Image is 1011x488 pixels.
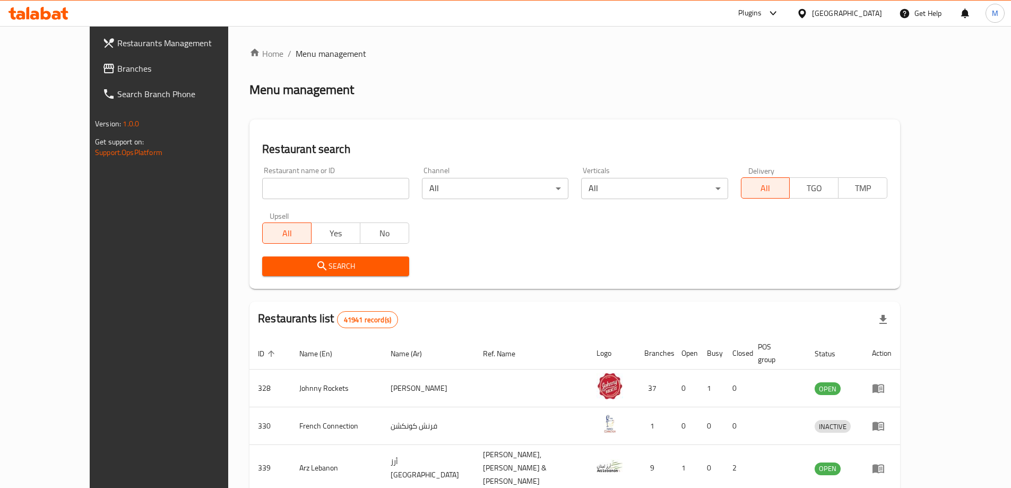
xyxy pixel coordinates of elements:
span: All [267,226,307,241]
button: All [741,177,790,199]
td: 330 [249,407,291,445]
a: Restaurants Management [94,30,258,56]
td: Johnny Rockets [291,370,382,407]
div: Menu [872,419,892,432]
span: Search Branch Phone [117,88,250,100]
span: TMP [843,181,883,196]
span: 1.0.0 [123,117,139,131]
a: Home [249,47,283,60]
button: Yes [311,222,360,244]
button: All [262,222,312,244]
div: [GEOGRAPHIC_DATA] [812,7,882,19]
a: Search Branch Phone [94,81,258,107]
div: Plugins [738,7,762,20]
span: Menu management [296,47,366,60]
h2: Menu management [249,81,354,98]
button: Search [262,256,409,276]
td: 328 [249,370,291,407]
button: TGO [789,177,839,199]
div: All [422,178,568,199]
div: OPEN [815,382,841,395]
div: Menu [872,462,892,475]
span: Name (Ar) [391,347,436,360]
span: Restaurants Management [117,37,250,49]
li: / [288,47,291,60]
th: Action [863,337,900,370]
td: 0 [724,407,749,445]
span: POS group [758,340,793,366]
td: 0 [673,407,698,445]
a: Branches [94,56,258,81]
button: TMP [838,177,887,199]
span: TGO [794,181,834,196]
th: Logo [588,337,636,370]
div: OPEN [815,463,841,475]
span: Ref. Name [483,347,529,360]
td: 1 [636,407,673,445]
th: Closed [724,337,749,370]
nav: breadcrumb [249,47,900,60]
span: 41941 record(s) [338,315,398,325]
input: Search for restaurant name or ID.. [262,178,409,199]
span: M [992,7,998,19]
span: ID [258,347,278,360]
h2: Restaurants list [258,311,398,328]
td: فرنش كونكشن [382,407,474,445]
td: 0 [724,370,749,407]
div: Export file [870,307,896,332]
a: Support.OpsPlatform [95,145,162,159]
button: No [360,222,409,244]
span: OPEN [815,383,841,395]
span: OPEN [815,463,841,475]
span: Version: [95,117,121,131]
td: 1 [698,370,724,407]
td: 0 [673,370,698,407]
span: Search [271,260,400,273]
img: Johnny Rockets [597,373,623,399]
div: All [581,178,728,199]
td: 37 [636,370,673,407]
span: Name (En) [299,347,346,360]
h2: Restaurant search [262,141,887,157]
label: Delivery [748,167,775,174]
th: Branches [636,337,673,370]
th: Busy [698,337,724,370]
div: Total records count [337,311,398,328]
span: Get support on: [95,135,144,149]
span: Status [815,347,849,360]
th: Open [673,337,698,370]
td: French Connection [291,407,382,445]
span: INACTIVE [815,421,851,433]
span: All [746,181,786,196]
span: No [365,226,405,241]
span: Yes [316,226,356,241]
img: French Connection [597,410,623,437]
label: Upsell [270,212,289,219]
td: [PERSON_NAME] [382,370,474,407]
span: Branches [117,62,250,75]
img: Arz Lebanon [597,453,623,480]
td: 0 [698,407,724,445]
div: Menu [872,382,892,395]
